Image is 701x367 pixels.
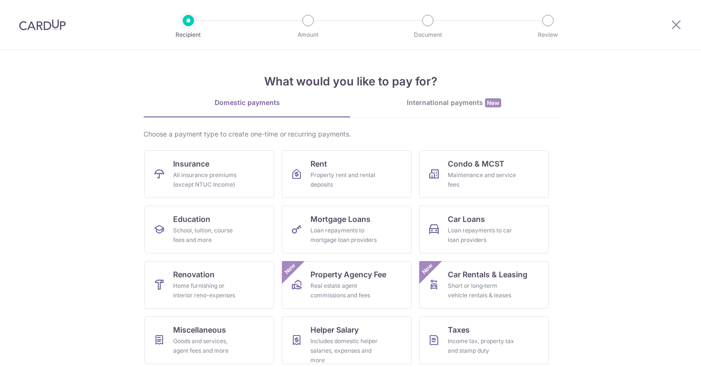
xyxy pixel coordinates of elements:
span: Helper Salary [310,324,359,336]
a: Condo & MCSTMaintenance and service fees [419,150,549,198]
span: Renovation [173,269,215,280]
a: Car Rentals & LeasingShort or long‑term vehicle rentals & leasesNew [419,261,549,309]
div: Goods and services, agent fees and more [173,336,242,356]
span: Education [173,213,210,225]
p: Review [513,30,583,40]
img: CardUp [19,19,66,31]
div: Property rent and rental deposits [310,170,379,189]
span: Miscellaneous [173,324,226,336]
div: All insurance premiums (except NTUC Income) [173,170,242,189]
div: School, tuition, course fees and more [173,226,242,245]
span: Insurance [173,158,209,169]
span: Car Rentals & Leasing [448,269,527,280]
span: New [420,261,435,277]
div: Loan repayments to mortgage loan providers [310,226,379,245]
p: Document [392,30,463,40]
div: Home furnishing or interior reno-expenses [173,281,242,300]
span: Taxes [448,324,470,336]
div: Income tax, property tax and stamp duty [448,336,516,356]
div: Domestic payments [144,98,350,107]
a: Helper SalaryIncludes domestic helper salaries, expenses and more [282,316,412,364]
a: Car LoansLoan repayments to car loan providers [419,206,549,253]
a: RentProperty rent and rental deposits [282,150,412,198]
a: MiscellaneousGoods and services, agent fees and more [144,316,274,364]
a: TaxesIncome tax, property tax and stamp duty [419,316,549,364]
span: Rent [310,158,327,169]
div: Loan repayments to car loan providers [448,226,516,245]
h4: What would you like to pay for? [144,73,557,90]
a: EducationSchool, tuition, course fees and more [144,206,274,253]
span: New [282,261,298,277]
a: RenovationHome furnishing or interior reno-expenses [144,261,274,309]
a: InsuranceAll insurance premiums (except NTUC Income) [144,150,274,198]
span: Property Agency Fee [310,269,386,280]
a: Mortgage LoansLoan repayments to mortgage loan providers [282,206,412,253]
div: Real estate agent commissions and fees [310,281,379,300]
div: International payments [350,98,557,108]
span: Car Loans [448,213,485,225]
div: Includes domestic helper salaries, expenses and more [310,336,379,365]
span: Condo & MCST [448,158,505,169]
a: Property Agency FeeReal estate agent commissions and feesNew [282,261,412,309]
div: Choose a payment type to create one-time or recurring payments. [144,129,557,139]
div: Maintenance and service fees [448,170,516,189]
span: Mortgage Loans [310,213,371,225]
div: Short or long‑term vehicle rentals & leases [448,281,516,300]
p: Amount [273,30,343,40]
p: Recipient [153,30,224,40]
span: New [485,98,501,107]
